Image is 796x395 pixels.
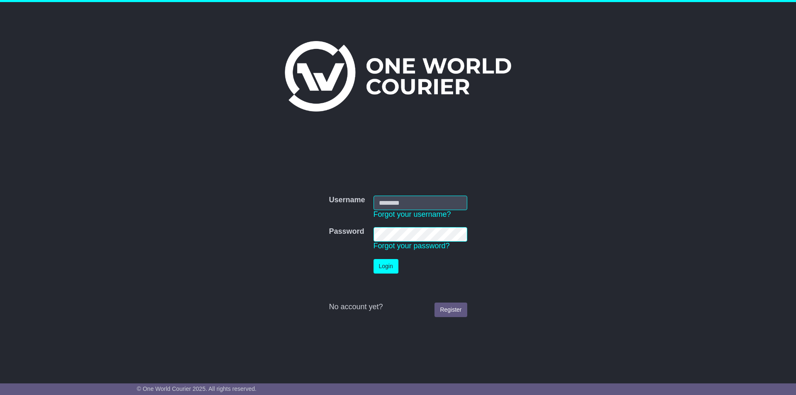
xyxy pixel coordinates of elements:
button: Login [374,259,398,274]
div: No account yet? [329,303,467,312]
a: Register [434,303,467,317]
a: Forgot your password? [374,242,450,250]
img: One World [285,41,511,111]
a: Forgot your username? [374,210,451,218]
label: Username [329,196,365,205]
span: © One World Courier 2025. All rights reserved. [137,385,257,392]
label: Password [329,227,364,236]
